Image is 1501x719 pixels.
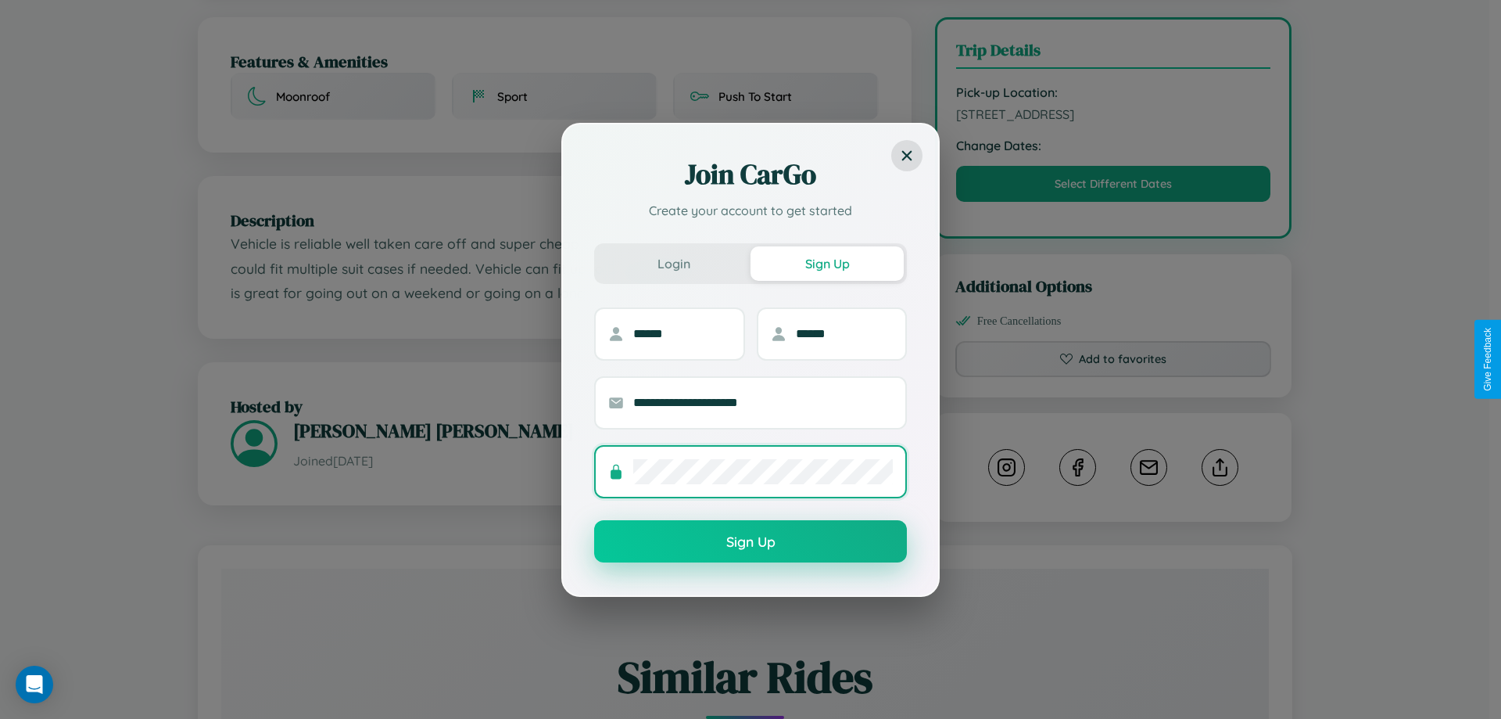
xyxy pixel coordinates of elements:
h2: Join CarGo [594,156,907,193]
button: Sign Up [750,246,904,281]
div: Give Feedback [1482,328,1493,391]
button: Sign Up [594,520,907,563]
p: Create your account to get started [594,201,907,220]
button: Login [597,246,750,281]
div: Open Intercom Messenger [16,666,53,703]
